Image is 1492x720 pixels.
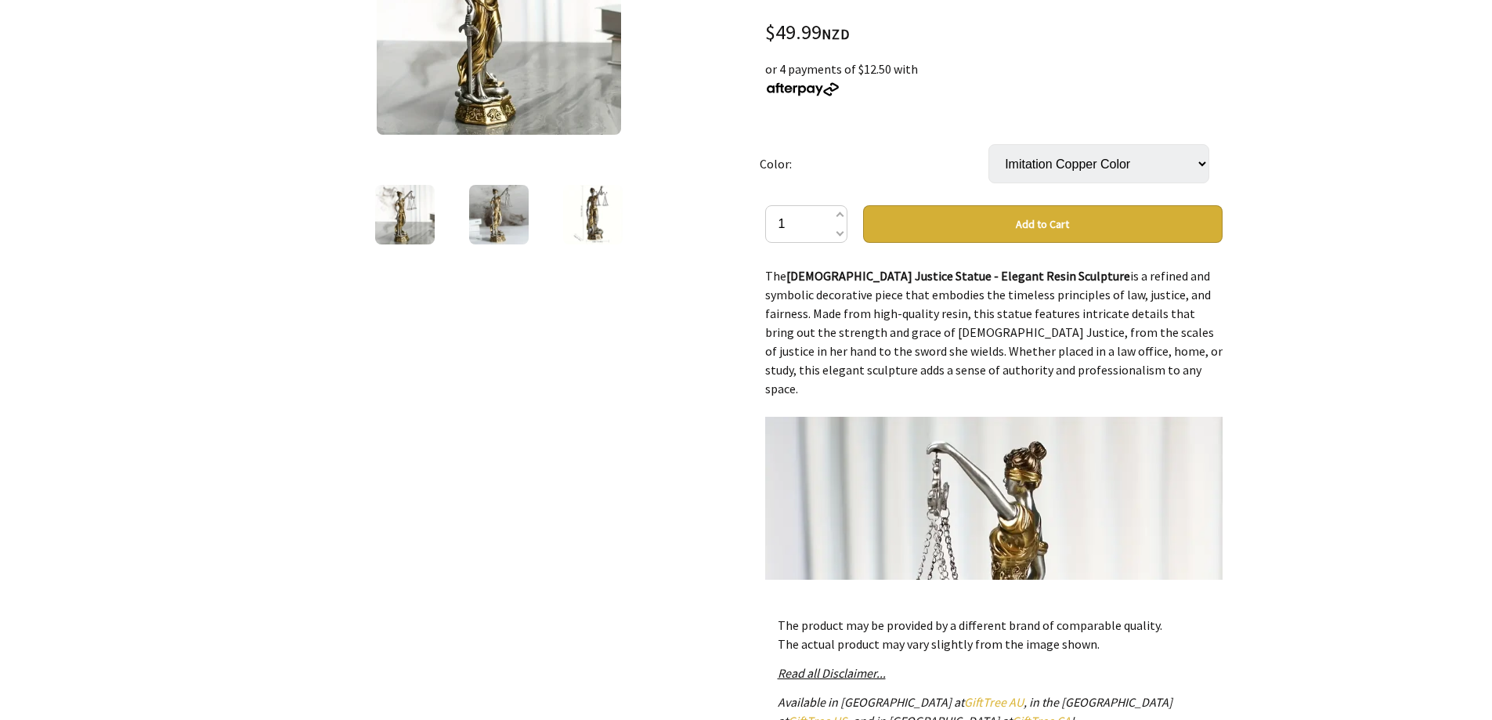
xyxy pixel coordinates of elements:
a: Read all Disclaimer... [778,665,886,681]
img: Lady Justice Statue - Elegant Resin Sculpture [469,185,529,244]
div: or 4 payments of $12.50 with [765,60,1223,97]
img: Afterpay [765,82,840,96]
div: The is a refined and symbolic decorative piece that embodies the timeless principles of law, just... [765,266,1223,580]
img: Lady Justice Statue - Elegant Resin Sculpture [563,185,623,244]
span: NZD [822,25,850,43]
p: The product may be provided by a different brand of comparable quality. The actual product may va... [778,616,1210,653]
a: GiftTree AU [964,694,1024,710]
td: Color: [760,122,988,205]
button: Add to Cart [863,205,1223,243]
div: $49.99 [765,23,1223,44]
img: Lady Justice Statue - Elegant Resin Sculpture [375,185,435,244]
strong: [DEMOGRAPHIC_DATA] Justice Statue - Elegant Resin Sculpture [786,268,1130,284]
